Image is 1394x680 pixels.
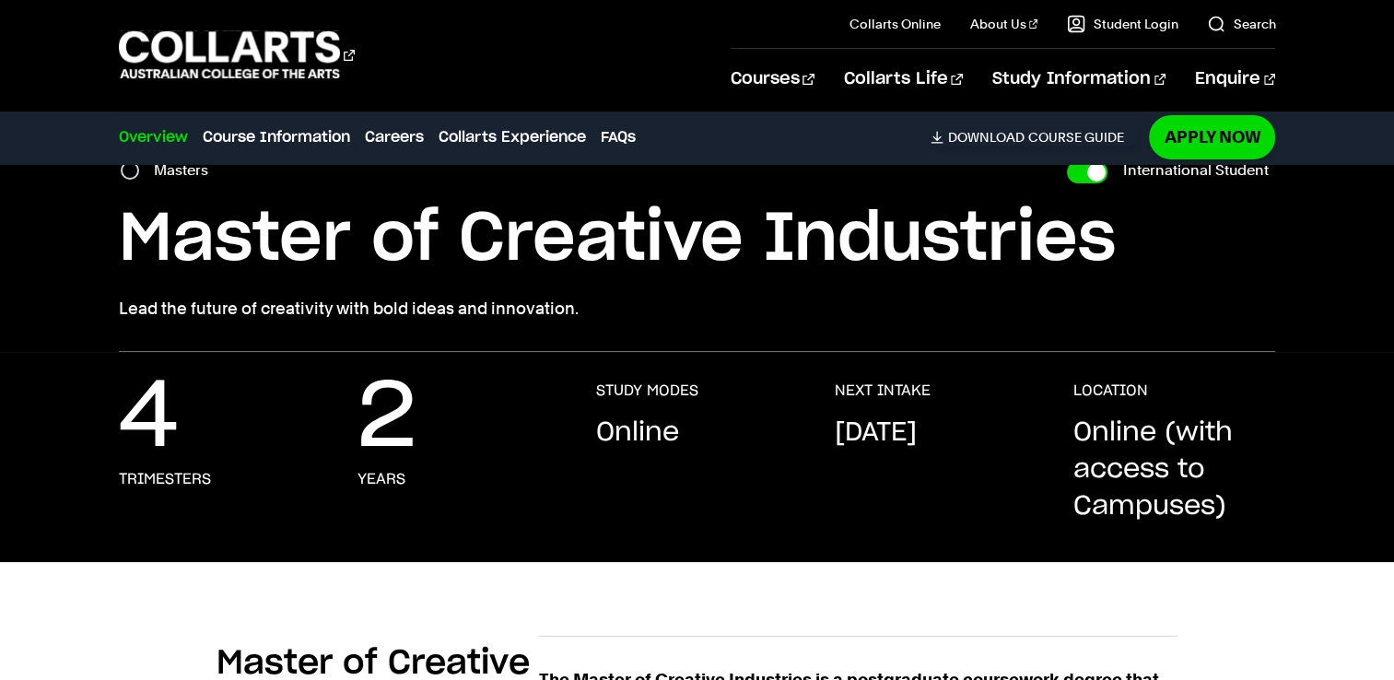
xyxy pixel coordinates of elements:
[119,126,188,148] a: Overview
[119,29,355,81] div: Go to homepage
[1067,15,1177,33] a: Student Login
[731,49,814,110] a: Courses
[357,381,416,455] p: 2
[203,126,350,148] a: Course Information
[1122,158,1268,183] label: International Student
[154,158,219,183] label: Masters
[1073,381,1148,400] h3: LOCATION
[119,198,1276,281] h1: Master of Creative Industries
[365,126,424,148] a: Careers
[119,381,179,455] p: 4
[849,15,941,33] a: Collarts Online
[357,470,405,488] h3: Years
[835,381,931,400] h3: NEXT INTAKE
[1207,15,1275,33] a: Search
[1195,49,1275,110] a: Enquire
[844,49,963,110] a: Collarts Life
[601,126,636,148] a: FAQs
[596,415,679,451] p: Online
[596,381,698,400] h3: STUDY MODES
[439,126,586,148] a: Collarts Experience
[1073,415,1275,525] p: Online (with access to Campuses)
[119,470,211,488] h3: Trimesters
[947,129,1024,146] span: Download
[1149,115,1275,158] a: Apply Now
[992,49,1166,110] a: Study Information
[835,415,917,451] p: [DATE]
[970,15,1038,33] a: About Us
[119,296,1276,322] p: Lead the future of creativity with bold ideas and innovation.
[931,129,1138,146] a: DownloadCourse Guide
